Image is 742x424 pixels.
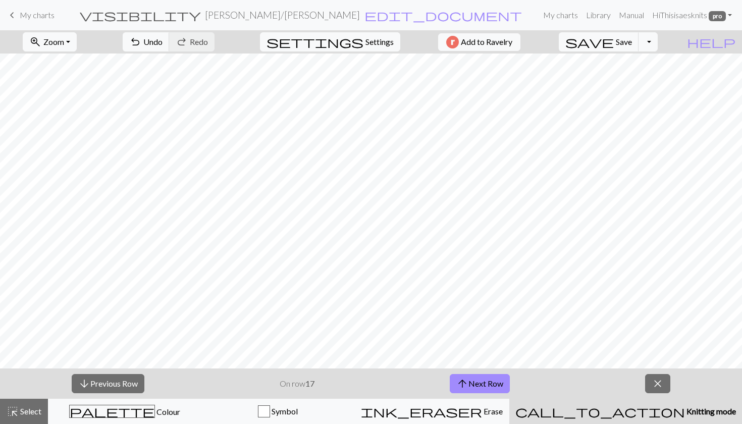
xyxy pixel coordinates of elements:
[155,407,180,416] span: Colour
[129,35,141,49] span: undo
[70,404,154,418] span: palette
[361,404,482,418] span: ink_eraser
[438,33,520,51] button: Add to Ravelry
[6,7,55,24] a: My charts
[615,5,648,25] a: Manual
[354,399,509,424] button: Erase
[582,5,615,25] a: Library
[652,377,664,391] span: close
[559,32,639,51] button: Save
[80,8,201,22] span: visibility
[78,377,90,391] span: arrow_downward
[270,406,298,416] span: Symbol
[616,37,632,46] span: Save
[305,379,314,388] strong: 17
[565,35,614,49] span: save
[23,32,77,51] button: Zoom
[515,404,685,418] span: call_to_action
[48,399,201,424] button: Colour
[19,406,41,416] span: Select
[364,8,522,22] span: edit_document
[365,36,394,48] span: Settings
[29,35,41,49] span: zoom_in
[280,378,314,390] p: On row
[7,404,19,418] span: highlight_alt
[539,5,582,25] a: My charts
[6,8,18,22] span: keyboard_arrow_left
[260,32,400,51] button: SettingsSettings
[267,36,363,48] i: Settings
[20,10,55,20] span: My charts
[709,11,726,21] span: pro
[482,406,503,416] span: Erase
[201,399,355,424] button: Symbol
[456,377,468,391] span: arrow_upward
[72,374,144,393] button: Previous Row
[143,37,163,46] span: Undo
[205,9,360,21] h2: [PERSON_NAME] / [PERSON_NAME]
[267,35,363,49] span: settings
[685,406,736,416] span: Knitting mode
[43,37,64,46] span: Zoom
[123,32,170,51] button: Undo
[509,399,742,424] button: Knitting mode
[446,36,459,48] img: Ravelry
[648,5,736,25] a: HiThisisaesknits pro
[687,35,735,49] span: help
[461,36,512,48] span: Add to Ravelry
[450,374,510,393] button: Next Row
